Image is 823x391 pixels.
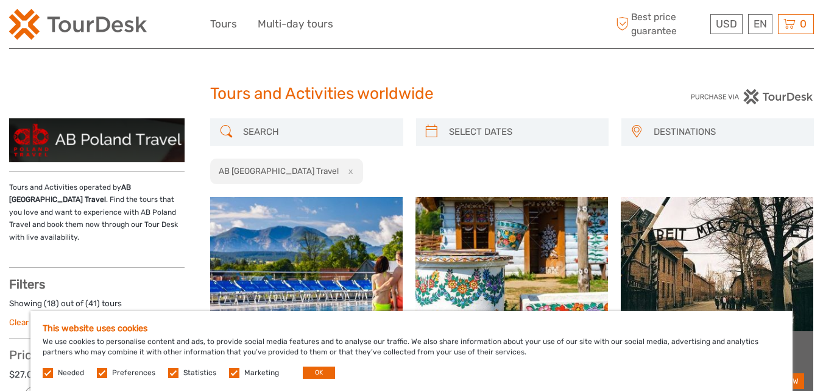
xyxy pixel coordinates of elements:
button: x [341,165,357,178]
button: OK [303,367,335,379]
a: Multi-day tours [258,15,333,33]
h3: Price [9,348,185,362]
label: Needed [58,368,84,378]
button: DESTINATIONS [648,122,808,142]
span: 0 [798,18,808,30]
input: SEARCH [238,121,397,143]
div: EN [748,14,772,34]
label: 41 [88,298,97,309]
span: USD [716,18,737,30]
label: $27.00 [9,368,38,381]
label: Marketing [244,368,279,378]
div: Showing ( ) out of ( ) tours [9,298,185,317]
img: PurchaseViaTourDesk.png [690,89,814,104]
img: 1462-29_logo_thumbnail.png [9,118,185,162]
h5: This website uses cookies [43,323,780,334]
img: 2254-3441b4b5-4e5f-4d00-b396-31f1d84a6ebf_logo_small.png [9,9,147,40]
a: Clear all filters [9,317,62,327]
p: Tours and Activities operated by . Find the tours that you love and want to experience with AB Po... [9,181,185,243]
label: Statistics [183,368,216,378]
span: Best price guarantee [613,10,707,37]
label: Preferences [112,368,155,378]
label: 18 [47,298,56,309]
h1: Tours and Activities worldwide [210,84,613,104]
div: We use cookies to personalise content and ads, to provide social media features and to analyse ou... [30,311,793,391]
input: SELECT DATES [444,121,602,143]
h2: AB [GEOGRAPHIC_DATA] Travel [219,166,339,176]
strong: Filters [9,277,45,292]
a: Tours [210,15,237,33]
